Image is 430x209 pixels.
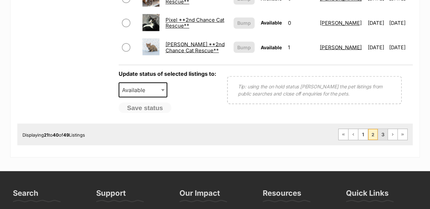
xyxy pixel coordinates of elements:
a: Page 3 [378,129,388,140]
h3: Support [96,188,126,202]
h3: Search [13,188,38,202]
h3: Our Impact [179,188,220,202]
td: 1 [285,35,316,59]
h3: Quick Links [346,188,389,202]
td: [DATE] [389,11,412,35]
a: [PERSON_NAME] **2nd Chance Cat Rescue** [166,41,225,53]
td: [DATE] [365,35,388,59]
span: Displaying to of Listings [22,132,85,137]
td: [DATE] [389,35,412,59]
a: Page 1 [358,129,368,140]
a: Previous page [348,129,358,140]
strong: 49 [63,132,69,137]
span: Available [119,85,152,94]
span: Available [119,82,168,97]
button: Save status [119,102,172,113]
span: Available [261,44,282,50]
span: Bump [237,43,251,51]
button: Bump [234,41,255,53]
button: Bump [234,17,255,29]
span: Available [261,20,282,25]
span: Page 2 [368,129,378,140]
span: Bump [237,19,251,27]
a: First page [339,129,348,140]
a: [PERSON_NAME] [320,20,362,26]
strong: 40 [53,132,59,137]
a: [PERSON_NAME] [320,44,362,50]
a: Pixel **2nd Chance Cat Rescue** [166,17,224,29]
a: Last page [398,129,407,140]
label: Update status of selected listings to: [119,70,216,77]
strong: 21 [44,132,49,137]
h3: Resources [263,188,301,202]
a: Next page [388,129,397,140]
td: [DATE] [365,11,388,35]
p: Tip: using the on hold status [PERSON_NAME] the pet listings from public searches and close off e... [238,83,391,97]
img: Pixel **2nd Chance Cat Rescue** [142,14,159,31]
nav: Pagination [338,128,408,140]
td: 0 [285,11,316,35]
